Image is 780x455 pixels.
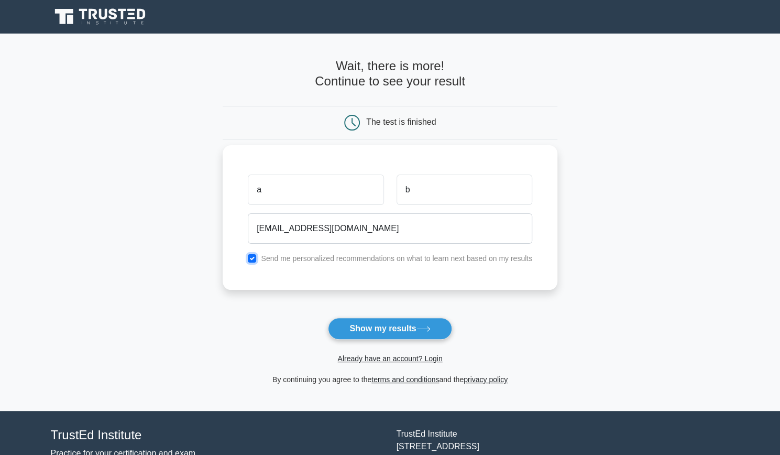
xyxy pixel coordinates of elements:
input: Email [248,213,532,244]
a: terms and conditions [371,375,439,384]
a: Already have an account? Login [337,354,442,363]
div: The test is finished [366,117,436,126]
a: privacy policy [464,375,508,384]
h4: Wait, there is more! Continue to see your result [223,59,557,89]
div: By continuing you agree to the and the [216,373,564,386]
input: First name [248,175,383,205]
input: Last name [397,175,532,205]
button: Show my results [328,318,452,340]
h4: TrustEd Institute [51,428,384,443]
label: Send me personalized recommendations on what to learn next based on my results [261,254,532,263]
